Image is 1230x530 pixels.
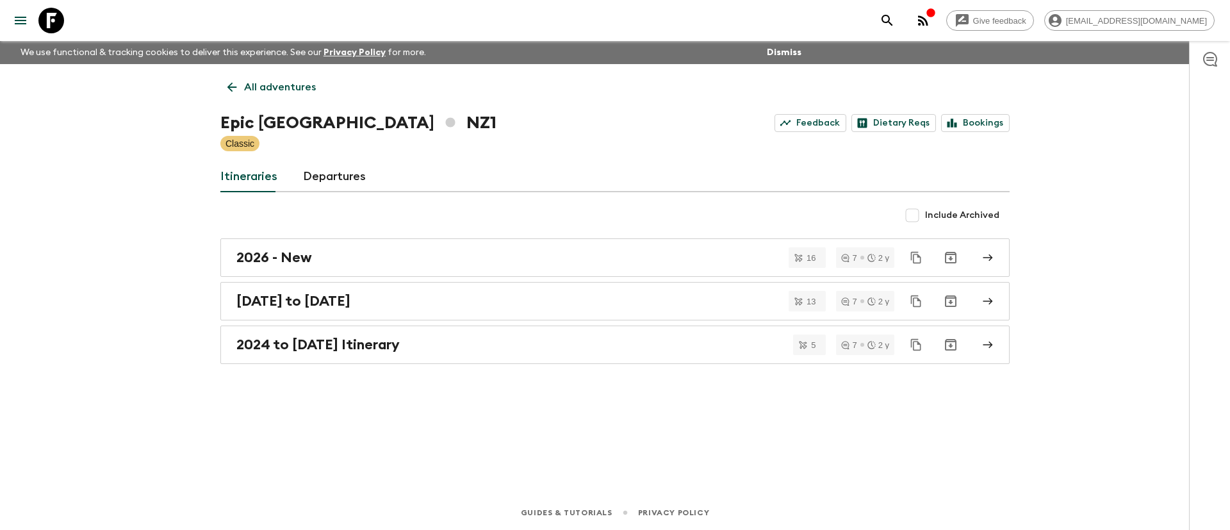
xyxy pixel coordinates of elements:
[225,137,254,150] p: Classic
[867,297,889,306] div: 2 y
[521,506,612,520] a: Guides & Tutorials
[867,254,889,262] div: 2 y
[841,254,857,262] div: 7
[841,341,857,349] div: 7
[220,326,1010,364] a: 2024 to [DATE] Itinerary
[8,8,33,33] button: menu
[220,282,1010,320] a: [DATE] to [DATE]
[841,297,857,306] div: 7
[966,16,1033,26] span: Give feedback
[905,246,928,269] button: Duplicate
[867,341,889,349] div: 2 y
[775,114,846,132] a: Feedback
[244,79,316,95] p: All adventures
[905,290,928,313] button: Duplicate
[638,506,709,520] a: Privacy Policy
[938,288,963,314] button: Archive
[324,48,386,57] a: Privacy Policy
[938,332,963,358] button: Archive
[874,8,900,33] button: search adventures
[15,41,431,64] p: We use functional & tracking cookies to deliver this experience. See our for more.
[905,333,928,356] button: Duplicate
[220,74,323,100] a: All adventures
[925,209,999,222] span: Include Archived
[1044,10,1215,31] div: [EMAIL_ADDRESS][DOMAIN_NAME]
[236,293,350,310] h2: [DATE] to [DATE]
[764,44,805,62] button: Dismiss
[946,10,1034,31] a: Give feedback
[938,245,963,270] button: Archive
[220,161,277,192] a: Itineraries
[1059,16,1214,26] span: [EMAIL_ADDRESS][DOMAIN_NAME]
[220,110,496,136] h1: Epic [GEOGRAPHIC_DATA] NZ1
[799,297,823,306] span: 13
[303,161,366,192] a: Departures
[799,254,823,262] span: 16
[220,238,1010,277] a: 2026 - New
[803,341,823,349] span: 5
[941,114,1010,132] a: Bookings
[236,336,400,353] h2: 2024 to [DATE] Itinerary
[851,114,936,132] a: Dietary Reqs
[236,249,312,266] h2: 2026 - New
